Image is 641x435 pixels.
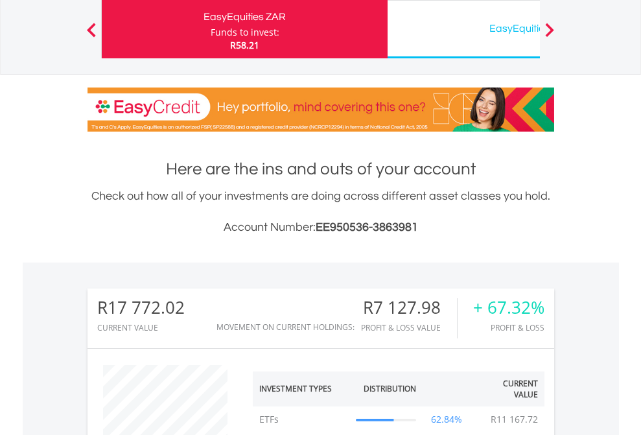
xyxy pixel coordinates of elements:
button: Previous [78,29,104,42]
div: Funds to invest: [211,26,279,39]
h3: Account Number: [87,218,554,237]
button: Next [537,29,563,42]
div: Check out how all of your investments are doing across different asset classes you hold. [87,187,554,237]
img: EasyCredit Promotion Banner [87,88,554,132]
div: Distribution [364,383,416,394]
div: + 67.32% [473,298,544,317]
div: EasyEquities ZAR [110,8,380,26]
span: EE950536-3863981 [316,221,418,233]
th: Current Value [471,371,544,406]
th: Investment Types [253,371,350,406]
td: R11 167.72 [484,406,544,432]
h1: Here are the ins and outs of your account [87,158,554,181]
td: ETFs [253,406,350,432]
div: CURRENT VALUE [97,323,185,332]
div: Profit & Loss [473,323,544,332]
div: R17 772.02 [97,298,185,317]
td: 62.84% [423,406,471,432]
div: R7 127.98 [361,298,457,317]
span: R58.21 [230,39,259,51]
div: Profit & Loss Value [361,323,457,332]
div: Movement on Current Holdings: [216,323,355,331]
